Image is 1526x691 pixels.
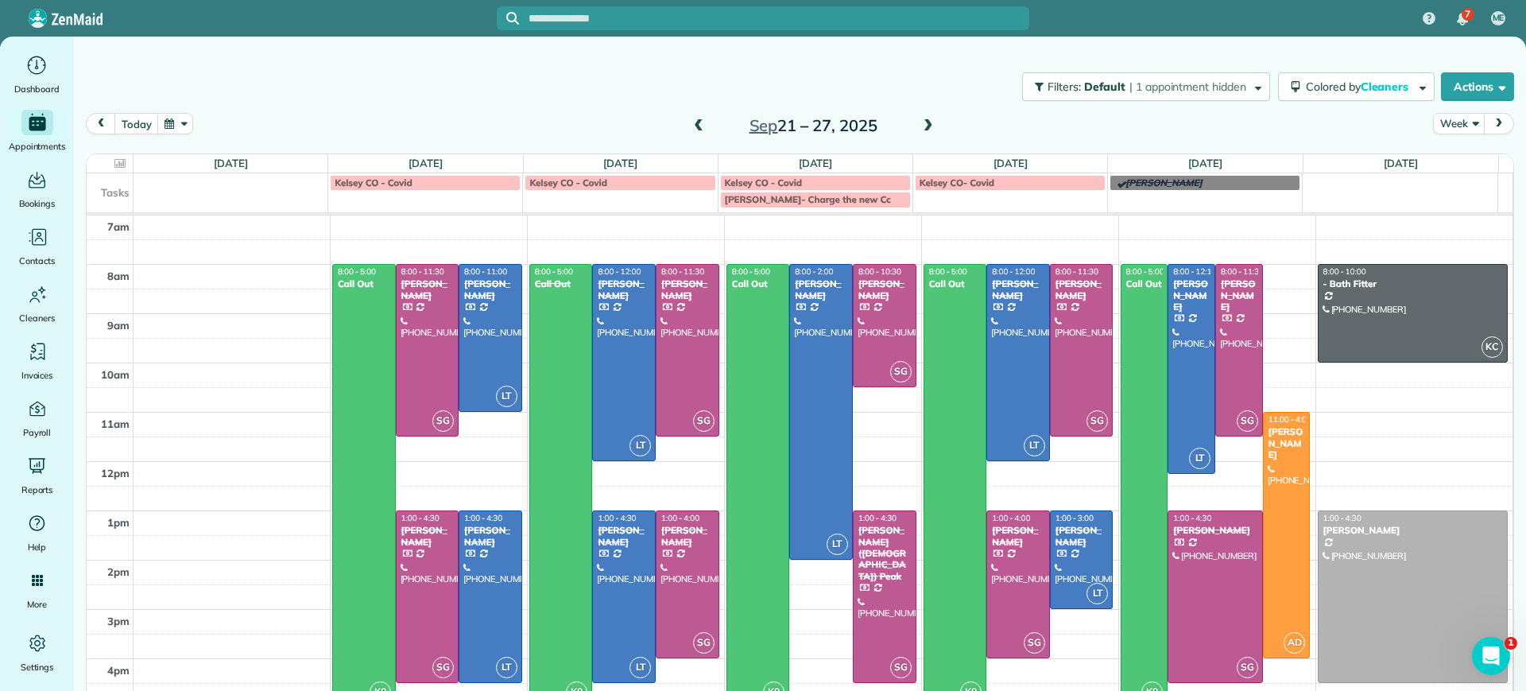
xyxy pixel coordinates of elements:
[6,339,68,383] a: Invoices
[1055,266,1098,277] span: 8:00 - 11:30
[1433,113,1485,134] button: Week
[506,12,519,25] svg: Focus search
[1465,8,1470,21] span: 7
[749,115,778,135] span: Sep
[858,513,897,523] span: 1:00 - 4:30
[1188,157,1222,169] a: [DATE]
[660,278,715,301] div: [PERSON_NAME]
[19,196,56,212] span: Bookings
[6,396,68,441] a: Payroll
[1173,266,1216,277] span: 8:00 - 12:15
[101,368,130,381] span: 10am
[1173,513,1211,523] span: 1:00 - 4:30
[107,664,130,677] span: 4pm
[107,615,130,627] span: 3pm
[799,157,833,169] a: [DATE]
[1022,72,1270,101] button: Filters: Default | 1 appointment hidden
[27,596,47,612] span: More
[23,425,52,441] span: Payroll
[21,367,53,383] span: Invoices
[107,516,130,529] span: 1pm
[1024,435,1045,456] span: LT
[463,525,517,548] div: [PERSON_NAME]
[661,513,699,523] span: 1:00 - 4:00
[401,525,455,548] div: [PERSON_NAME]
[1055,513,1094,523] span: 1:00 - 3:00
[114,113,158,134] button: today
[1220,278,1258,313] div: [PERSON_NAME]
[795,266,833,277] span: 8:00 - 2:00
[107,565,130,578] span: 2pm
[1493,12,1505,25] span: ME
[1129,80,1246,94] span: | 1 appointment hidden
[409,157,443,169] a: [DATE]
[1014,72,1270,101] a: Filters: Default | 1 appointment hidden
[920,177,994,188] span: Kelsey CO- Covid
[401,266,444,277] span: 8:00 - 11:30
[21,482,53,498] span: Reports
[1446,2,1479,37] div: 7 unread notifications
[991,278,1045,301] div: [PERSON_NAME]
[432,657,454,678] span: SG
[21,659,54,675] span: Settings
[1306,80,1414,94] span: Colored by
[1189,448,1210,469] span: LT
[496,657,517,678] span: LT
[1024,632,1045,654] span: SG
[6,631,68,675] a: Settings
[660,525,715,548] div: [PERSON_NAME]
[929,266,967,277] span: 8:00 - 5:00
[1086,410,1108,432] span: SG
[14,81,60,97] span: Dashboard
[1172,278,1210,313] div: [PERSON_NAME]
[731,278,785,289] div: Call Out
[794,278,848,301] div: [PERSON_NAME]
[101,467,130,479] span: 12pm
[1323,525,1503,536] div: [PERSON_NAME]
[337,278,391,289] div: Call Out
[890,657,912,678] span: SG
[1125,177,1203,188] span: [PERSON_NAME]
[19,253,55,269] span: Contacts
[6,52,68,97] a: Dashboard
[497,12,519,25] button: Focus search
[1237,657,1258,678] span: SG
[1323,278,1503,289] div: - Bath Fitter
[401,278,455,301] div: [PERSON_NAME]
[597,525,651,548] div: [PERSON_NAME]
[338,266,376,277] span: 8:00 - 5:00
[693,410,715,432] span: SG
[603,157,637,169] a: [DATE]
[1048,80,1081,94] span: Filters:
[1055,525,1109,548] div: [PERSON_NAME]
[534,278,588,289] div: Call Out
[496,386,517,407] span: LT
[725,193,891,205] span: [PERSON_NAME]- Charge the new Cc
[464,513,502,523] span: 1:00 - 4:30
[464,266,507,277] span: 8:00 - 11:00
[101,417,130,430] span: 11am
[629,657,651,678] span: LT
[6,510,68,555] a: Help
[1126,266,1164,277] span: 8:00 - 5:00
[432,410,454,432] span: SG
[1472,637,1510,675] iframe: Intercom live chat
[1268,414,1311,425] span: 11:00 - 4:00
[86,113,116,134] button: prev
[661,266,704,277] span: 8:00 - 11:30
[597,278,651,301] div: [PERSON_NAME]
[1384,157,1418,169] a: [DATE]
[529,177,607,188] span: Kelsey CO - Covid
[6,453,68,498] a: Reports
[214,157,248,169] a: [DATE]
[858,266,901,277] span: 8:00 - 10:30
[107,220,130,233] span: 7am
[1055,278,1109,301] div: [PERSON_NAME]
[6,281,68,326] a: Cleaners
[535,266,573,277] span: 8:00 - 5:00
[598,513,636,523] span: 1:00 - 4:30
[858,525,912,582] div: [PERSON_NAME] ([DEMOGRAPHIC_DATA]) Peak
[890,361,912,382] span: SG
[9,138,66,154] span: Appointments
[1221,266,1264,277] span: 8:00 - 11:30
